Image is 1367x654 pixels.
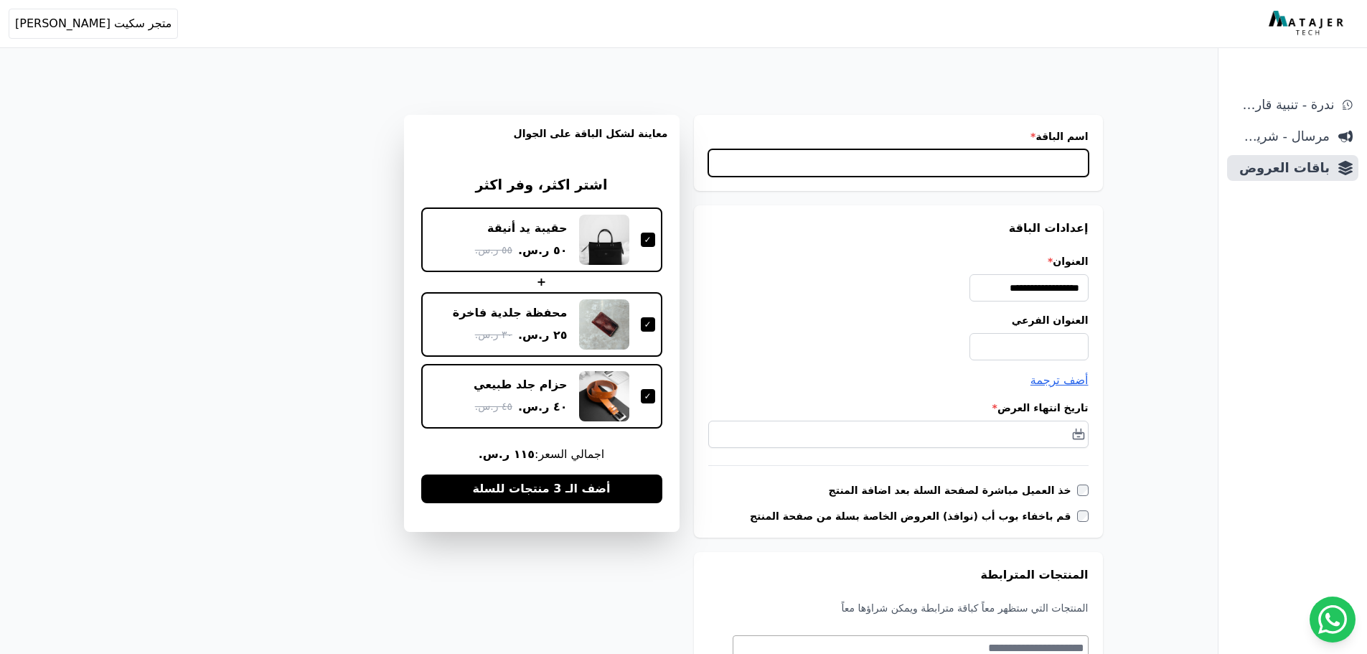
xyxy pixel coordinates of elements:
label: خذ العميل مباشرة لصفحة السلة بعد اضافة المنتج [829,483,1077,497]
h3: معاينة لشكل الباقة على الجوال [415,126,668,158]
span: ٤٥ ر.س. [475,399,512,414]
span: اجمالي السعر: [421,446,662,463]
img: حزام جلد طبيعي [579,371,629,421]
span: ٥٥ ر.س. [475,243,512,258]
label: العنوان [708,254,1089,268]
span: أضف الـ 3 منتجات للسلة [472,480,610,497]
span: ٢٥ ر.س. [518,327,568,344]
span: مرسال - شريط دعاية [1233,126,1330,146]
span: ٤٠ ر.س. [518,398,568,416]
b: ١١٥ ر.س. [479,447,535,461]
h3: إعدادات الباقة [708,220,1089,237]
div: حقيبة يد أنيقة [487,220,567,236]
img: محفظة جلدية فاخرة [579,299,629,350]
label: اسم الباقة [708,129,1089,144]
label: تاريخ انتهاء العرض [708,401,1089,415]
span: أضف ترجمة [1030,373,1089,387]
label: العنوان الفرعي [708,313,1089,327]
div: محفظة جلدية فاخرة [453,305,568,321]
p: المنتجات التي ستظهر معاً كباقة مترابطة ويمكن شراؤها معاً [708,601,1089,615]
button: أضف الـ 3 منتجات للسلة [421,475,662,503]
button: متجر سكيت [PERSON_NAME] [9,9,178,39]
span: ٣٠ ر.س. [475,327,512,342]
h3: المنتجات المترابطة [708,566,1089,584]
span: باقات العروض [1233,158,1330,178]
span: متجر سكيت [PERSON_NAME] [15,15,172,32]
img: MatajerTech Logo [1269,11,1347,37]
label: قم باخفاء بوب أب (نوافذ) العروض الخاصة بسلة من صفحة المنتج [750,509,1077,523]
button: أضف ترجمة [1030,372,1089,389]
span: ٥٠ ر.س. [518,242,568,259]
div: + [421,274,662,291]
img: حقيبة يد أنيقة [579,215,629,265]
span: ندرة - تنبية قارب علي النفاذ [1233,95,1334,115]
div: حزام جلد طبيعي [474,377,568,393]
h3: اشتر اكثر، وفر اكثر [421,175,662,196]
